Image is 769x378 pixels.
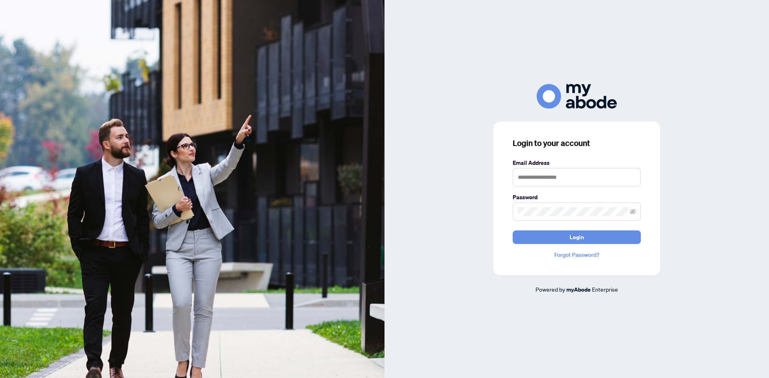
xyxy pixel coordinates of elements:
button: Login [513,230,641,244]
img: ma-logo [537,84,617,108]
label: Password [513,193,641,202]
a: Forgot Password? [513,250,641,259]
a: myAbode [566,285,591,294]
span: Login [570,231,584,244]
span: eye-invisible [630,209,636,214]
label: Email Address [513,158,641,167]
h3: Login to your account [513,138,641,149]
span: Powered by [535,286,565,293]
span: Enterprise [592,286,618,293]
